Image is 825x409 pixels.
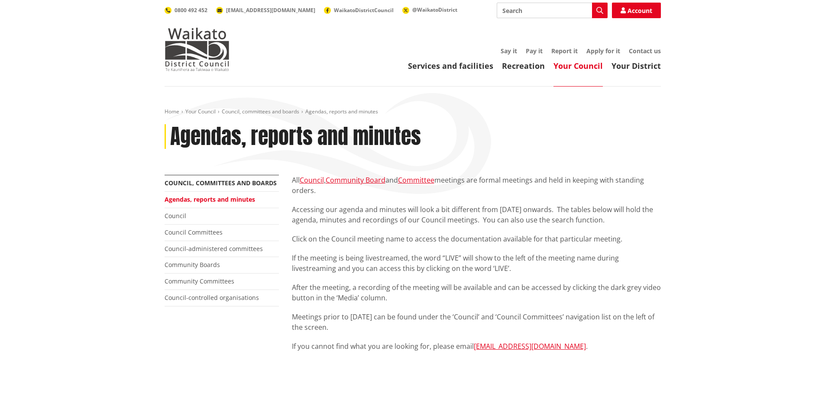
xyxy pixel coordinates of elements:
a: Your District [611,61,661,71]
span: Agendas, reports and minutes [305,108,378,115]
span: @WaikatoDistrict [412,6,457,13]
a: Home [165,108,179,115]
a: Your Council [553,61,603,71]
a: Council, committees and boards [222,108,299,115]
a: @WaikatoDistrict [402,6,457,13]
span: Accessing our agenda and minutes will look a bit different from [DATE] onwards. The tables below ... [292,205,653,225]
a: Council, committees and boards [165,179,277,187]
a: Account [612,3,661,18]
p: Click on the Council meeting name to access the documentation available for that particular meeting. [292,234,661,244]
a: Contact us [629,47,661,55]
span: [EMAIL_ADDRESS][DOMAIN_NAME] [226,6,315,14]
p: After the meeting, a recording of the meeting will be available and can be accessed by clicking t... [292,282,661,303]
a: [EMAIL_ADDRESS][DOMAIN_NAME] [474,341,586,351]
h1: Agendas, reports and minutes [170,124,421,149]
a: Council-controlled organisations [165,293,259,302]
a: Apply for it [586,47,620,55]
nav: breadcrumb [165,108,661,116]
a: Council-administered committees [165,245,263,253]
img: Waikato District Council - Te Kaunihera aa Takiwaa o Waikato [165,28,230,71]
a: 0800 492 452 [165,6,207,14]
p: If you cannot find what you are looking for, please email . [292,341,661,351]
p: Meetings prior to [DATE] can be found under the ‘Council’ and ‘Council Committees’ navigation lis... [292,312,661,332]
a: Committee [398,175,434,185]
p: All , and meetings are formal meetings and held in keeping with standing orders. [292,175,661,196]
input: Search input [497,3,608,18]
a: Community Board [326,175,385,185]
a: Say it [501,47,517,55]
a: Services and facilities [408,61,493,71]
span: WaikatoDistrictCouncil [334,6,394,14]
span: 0800 492 452 [175,6,207,14]
a: Pay it [526,47,543,55]
a: [EMAIL_ADDRESS][DOMAIN_NAME] [216,6,315,14]
a: Report it [551,47,578,55]
a: Community Boards [165,261,220,269]
a: Agendas, reports and minutes [165,195,255,203]
a: Recreation [502,61,545,71]
a: Council [300,175,324,185]
a: Council [165,212,186,220]
a: Community Committees [165,277,234,285]
a: WaikatoDistrictCouncil [324,6,394,14]
a: Your Council [185,108,216,115]
a: Council Committees [165,228,223,236]
p: If the meeting is being livestreamed, the word “LIVE” will show to the left of the meeting name d... [292,253,661,274]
